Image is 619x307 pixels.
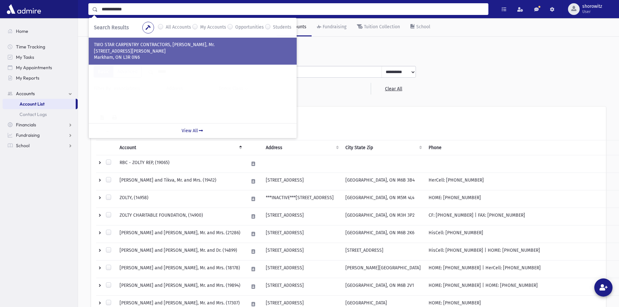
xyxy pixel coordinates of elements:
[3,62,78,73] a: My Appointments
[116,278,245,296] td: [PERSON_NAME] and [PERSON_NAME], Mr. and Mrs. (19894)
[342,278,425,296] td: [GEOGRAPHIC_DATA], ON M6B 2V1
[94,24,129,31] span: Search Results
[3,73,78,83] a: My Reports
[342,173,425,190] td: [GEOGRAPHIC_DATA], ON M6B 3B4
[16,54,34,60] span: My Tasks
[235,24,264,32] label: Opportunities
[352,18,405,36] a: Tuition Collection
[262,173,342,190] td: [STREET_ADDRESS]
[16,91,35,96] span: Accounts
[89,123,297,138] a: View All
[19,111,47,117] span: Contact Logs
[273,24,291,32] label: Students
[200,24,226,32] label: My Accounts
[19,101,45,107] span: Account List
[116,261,245,278] td: [PERSON_NAME] and [PERSON_NAME], Mr. and Mrs. (18178)
[16,143,30,148] span: School
[3,26,78,36] a: Home
[16,122,36,128] span: Financials
[3,99,76,109] a: Account List
[98,3,488,15] input: Search
[3,88,78,99] a: Accounts
[116,155,245,173] td: RBC - ZOLTY REP, (19065)
[371,83,416,95] a: Clear All
[3,52,78,62] a: My Tasks
[3,120,78,130] a: Financials
[116,140,245,155] th: Account: activate to sort column descending
[342,225,425,243] td: [GEOGRAPHIC_DATA], ON M6B 2K6
[262,190,342,208] td: ***INACTIVE***[STREET_ADDRESS]
[16,44,45,50] span: Time Tracking
[262,261,342,278] td: [STREET_ADDRESS]
[342,190,425,208] td: [GEOGRAPHIC_DATA], ON M5M 4L4
[166,24,191,32] label: All Accounts
[94,48,291,55] p: [STREET_ADDRESS][PERSON_NAME]
[16,28,28,34] span: Home
[262,243,342,261] td: [STREET_ADDRESS]
[262,225,342,243] td: [STREET_ADDRESS]
[262,278,342,296] td: [STREET_ADDRESS]
[116,208,245,225] td: ZOLTY CHARITABLE FOUNDATION, (14900)
[3,130,78,140] a: Fundraising
[363,24,400,30] div: Tuition Collection
[116,173,245,190] td: [PERSON_NAME] and Tikva, Mr. and Mrs. (19412)
[312,18,352,36] a: Fundraising
[342,243,425,261] td: [STREET_ADDRESS]
[342,261,425,278] td: [PERSON_NAME][GEOGRAPHIC_DATA]
[262,208,342,225] td: [STREET_ADDRESS]
[16,75,39,81] span: My Reports
[16,132,40,138] span: Fundraising
[3,42,78,52] a: Time Tracking
[116,225,245,243] td: [PERSON_NAME] and [PERSON_NAME], Mr. and Mrs. (21286)
[16,65,52,70] span: My Appointments
[116,243,245,261] td: [PERSON_NAME] and [PERSON_NAME], Mr. and Dr. (14899)
[3,109,78,120] a: Contact Logs
[5,3,43,16] img: AdmirePro
[582,9,602,14] span: User
[405,18,435,36] a: School
[582,4,602,9] span: shorowitz
[342,208,425,225] td: [GEOGRAPHIC_DATA], ON M3H 3P2
[342,140,425,155] th: City State Zip : activate to sort column ascending
[94,42,291,48] p: TWO STAR CARPENTRY CONTRACTORS, [PERSON_NAME], Mr.
[94,54,291,61] p: Markham, ON L3R 0N6
[3,140,78,151] a: School
[116,190,245,208] td: ZOLTY, (14958)
[415,24,430,30] div: School
[321,24,346,30] div: Fundraising
[262,140,342,155] th: Address : activate to sort column ascending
